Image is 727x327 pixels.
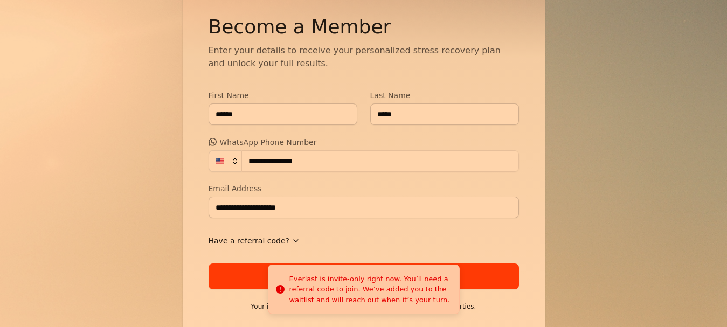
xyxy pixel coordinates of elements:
button: Have a referral code? [209,231,300,251]
button: Get Started [209,263,519,289]
label: WhatsApp Phone Number [209,138,519,146]
label: First Name [209,92,357,99]
span: Have a referral code? [209,235,289,246]
h2: Become a Member [209,16,519,38]
p: Enter your details to receive your personalized stress recovery plan and unlock your full results. [209,44,519,70]
label: Last Name [370,92,519,99]
label: Email Address [209,185,519,192]
p: Your information is secure and will never be shared with third parties. [209,302,519,311]
div: Everlast is invite-only right now. You’ll need a referral code to join. We’ve added you to the wa... [289,274,451,305]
